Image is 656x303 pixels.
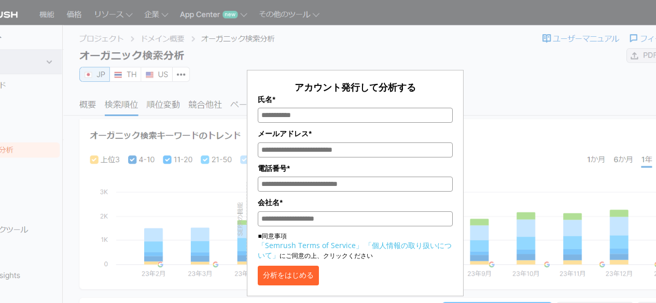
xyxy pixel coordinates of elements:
label: メールアドレス* [258,128,452,139]
label: 電話番号* [258,163,452,174]
a: 「Semrush Terms of Service」 [258,240,363,250]
p: ■同意事項 にご同意の上、クリックください [258,232,452,261]
button: 分析をはじめる [258,266,319,285]
a: 「個人情報の取り扱いについて」 [258,240,452,260]
span: アカウント発行して分析する [295,81,416,93]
